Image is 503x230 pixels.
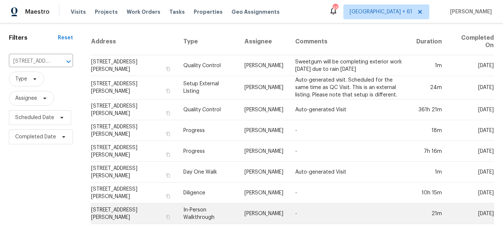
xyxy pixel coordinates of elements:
button: Copy Address [165,88,171,94]
span: Maestro [25,8,50,16]
td: 1m [410,55,448,76]
td: Quality Control [177,55,239,76]
td: [STREET_ADDRESS][PERSON_NAME] [91,99,177,120]
td: [STREET_ADDRESS][PERSON_NAME] [91,76,177,99]
td: [DATE] [448,99,494,120]
td: [DATE] [448,55,494,76]
td: [DATE] [448,76,494,99]
th: Comments [289,28,410,55]
td: [PERSON_NAME] [239,141,289,162]
td: [STREET_ADDRESS][PERSON_NAME] [91,120,177,141]
td: [DATE] [448,162,494,183]
td: [DATE] [448,183,494,203]
button: Open [63,56,74,67]
td: Day One Walk [177,162,239,183]
td: [STREET_ADDRESS][PERSON_NAME] [91,141,177,162]
td: [STREET_ADDRESS][PERSON_NAME] [91,183,177,203]
span: Geo Assignments [231,8,280,16]
th: Type [177,28,239,55]
td: Progress [177,141,239,162]
td: Auto-generated Visit [289,162,410,183]
td: [PERSON_NAME] [239,55,289,76]
td: [PERSON_NAME] [239,76,289,99]
span: [GEOGRAPHIC_DATA] + 61 [350,8,412,16]
button: Copy Address [165,110,171,116]
td: Progress [177,120,239,141]
td: 18m [410,120,448,141]
td: Auto-generated Visit [289,99,410,120]
td: Setup External Listing [177,76,239,99]
td: 24m [410,76,448,99]
td: [DATE] [448,141,494,162]
span: Work Orders [127,8,160,16]
span: Scheduled Date [15,114,54,121]
td: 21m [410,203,448,224]
div: Reset [58,34,73,42]
td: [PERSON_NAME] [239,120,289,141]
span: Projects [95,8,118,16]
td: Sweetgum will be completing exterior work [DATE] due to rain [DATE] [289,55,410,76]
span: Type [15,75,27,83]
td: [STREET_ADDRESS][PERSON_NAME] [91,203,177,224]
th: Duration [410,28,448,55]
input: Search for an address... [9,56,52,67]
td: [DATE] [448,203,494,224]
td: [PERSON_NAME] [239,162,289,183]
td: Diligence [177,183,239,203]
td: [STREET_ADDRESS][PERSON_NAME] [91,55,177,76]
td: Quality Control [177,99,239,120]
td: 361h 21m [410,99,448,120]
div: 457 [333,4,338,12]
td: [PERSON_NAME] [239,99,289,120]
td: [PERSON_NAME] [239,183,289,203]
td: 7h 16m [410,141,448,162]
td: 10h 15m [410,183,448,203]
td: - [289,183,410,203]
span: Assignee [15,95,37,102]
button: Copy Address [165,193,171,200]
th: Completed On [448,28,494,55]
td: [STREET_ADDRESS][PERSON_NAME] [91,162,177,183]
button: Copy Address [165,131,171,137]
h1: Filters [9,34,58,42]
span: [PERSON_NAME] [447,8,492,16]
td: - [289,141,410,162]
td: - [289,203,410,224]
td: In-Person Walkthrough [177,203,239,224]
td: [PERSON_NAME] [239,203,289,224]
span: Completed Date [15,133,56,141]
th: Address [91,28,177,55]
span: Visits [71,8,86,16]
td: - [289,120,410,141]
td: [DATE] [448,120,494,141]
span: Properties [194,8,223,16]
button: Copy Address [165,151,171,158]
th: Assignee [239,28,289,55]
button: Copy Address [165,172,171,179]
span: Tasks [169,9,185,14]
td: Auto-generated visit. Scheduled for the same time as QC Visit. This is an external listing. Pleas... [289,76,410,99]
td: 1m [410,162,448,183]
button: Copy Address [165,66,171,72]
button: Copy Address [165,214,171,220]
